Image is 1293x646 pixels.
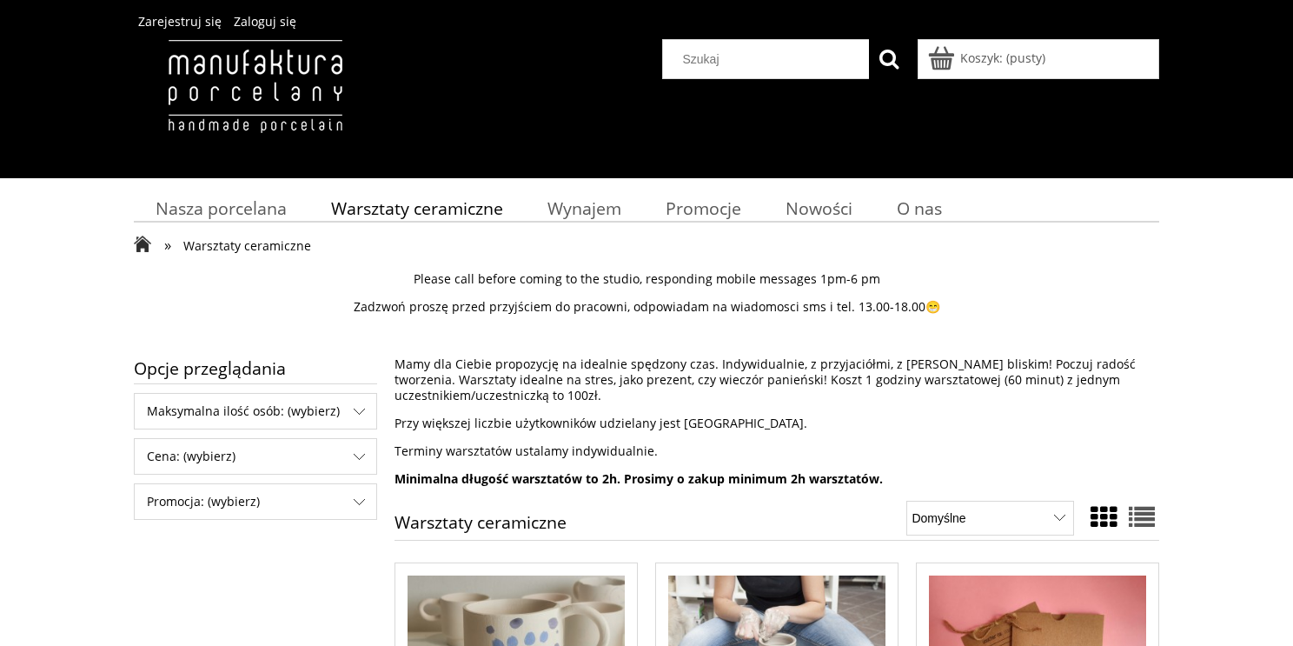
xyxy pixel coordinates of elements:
h1: Warsztaty ceramiczne [395,514,567,540]
a: Produkty w koszyku 0. Przejdź do koszyka [931,50,1045,66]
p: Zadzwoń proszę przed przyjściem do pracowni, odpowiadam na wiadomosci sms i tel. 13.00-18.00😁 [134,299,1159,315]
span: Warsztaty ceramiczne [183,237,311,254]
a: O nas [875,191,965,225]
span: Nowości [786,196,852,220]
a: Nowości [764,191,875,225]
p: Please call before coming to the studio, responding mobile messages 1pm-6 pm [134,271,1159,287]
p: Mamy dla Ciebie propozycję na idealnie spędzony czas. Indywidualnie, z przyjaciółmi, z [PERSON_NA... [395,356,1159,403]
p: Terminy warsztatów ustalamy indywidualnie. [395,443,1159,459]
strong: Minimalna długość warsztatów to 2h. Prosimy o zakup minimum 2h warsztatów. [395,470,883,487]
div: Filtruj [134,438,377,475]
span: O nas [897,196,942,220]
a: Widok ze zdjęciem [1091,499,1117,535]
b: (pusty) [1006,50,1045,66]
a: Promocje [644,191,764,225]
a: Zaloguj się [234,13,296,30]
a: Warsztaty ceramiczne [309,191,526,225]
span: Wynajem [547,196,621,220]
span: Promocje [666,196,741,220]
div: Filtruj [134,483,377,520]
span: Promocja: (wybierz) [135,484,376,519]
span: Warsztaty ceramiczne [331,196,503,220]
div: Filtruj [134,393,377,430]
a: Zarejestruj się [138,13,222,30]
span: Opcje przeglądania [134,353,377,383]
select: Sortuj wg [906,501,1074,536]
span: Maksymalna ilość osób: (wybierz) [135,394,376,429]
a: Widok pełny [1129,499,1155,535]
p: Przy większej liczbie użytkowników udzielany jest [GEOGRAPHIC_DATA]. [395,416,1159,431]
a: Wynajem [526,191,644,225]
input: Szukaj w sklepie [670,40,870,78]
button: Szukaj [869,39,909,79]
a: Nasza porcelana [134,191,309,225]
span: Koszyk: [960,50,1003,66]
img: Manufaktura Porcelany [134,39,376,170]
span: » [164,235,171,255]
span: Cena: (wybierz) [135,439,376,474]
span: Nasza porcelana [156,196,287,220]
